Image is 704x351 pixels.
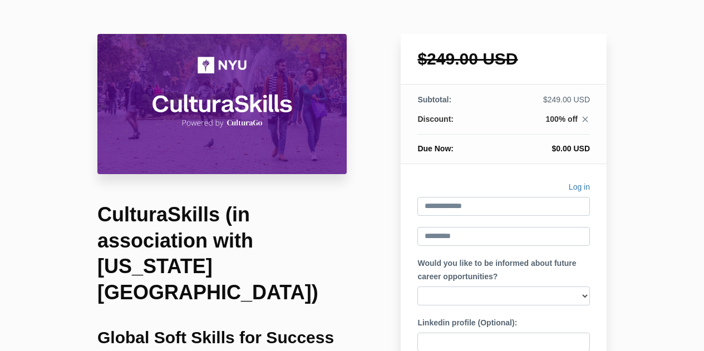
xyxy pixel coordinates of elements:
[97,34,347,174] img: 31710be-8b5f-527-66b4-0ce37cce11c4_CulturaSkills_NYU_Course_Header_Image.png
[417,135,492,155] th: Due Now:
[97,328,334,347] b: Global Soft Skills for Success
[417,257,590,284] label: Would you like to be informed about future career opportunities?
[417,317,517,330] label: Linkedin profile (Optional):
[545,115,578,123] span: 100% off
[493,94,590,113] td: $249.00 USD
[97,202,347,306] h1: CulturaSkills (in association with [US_STATE][GEOGRAPHIC_DATA])
[417,95,451,104] span: Subtotal:
[578,115,590,127] a: close
[580,115,590,124] i: close
[552,144,590,153] span: $0.00 USD
[417,51,590,67] h1: $249.00 USD
[417,113,492,135] th: Discount:
[569,181,590,197] a: Log in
